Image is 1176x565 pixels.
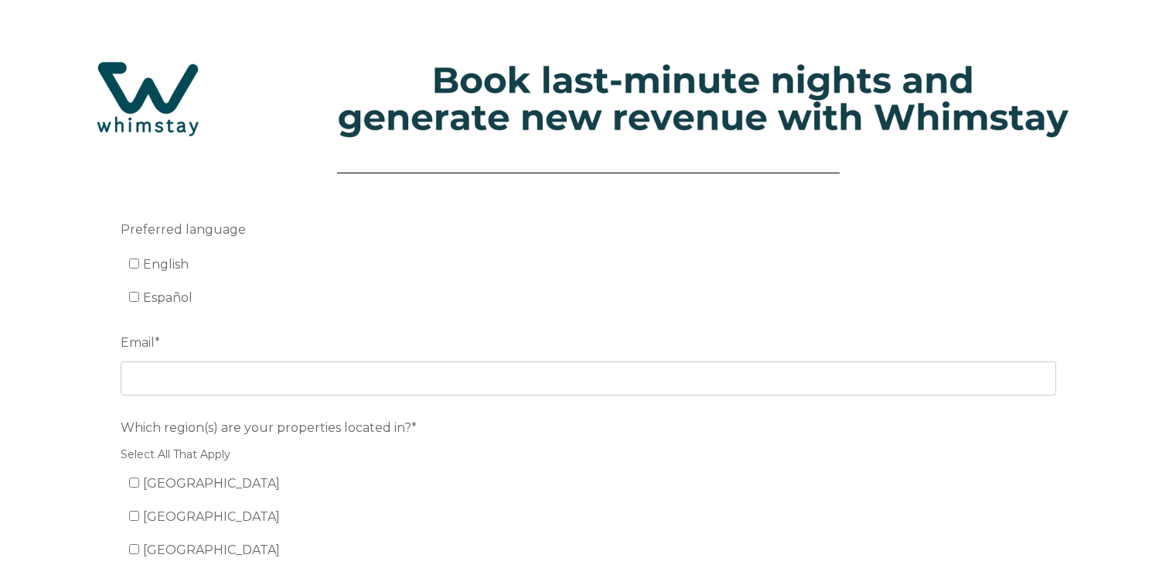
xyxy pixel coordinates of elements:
input: [GEOGRAPHIC_DATA] [129,544,139,554]
span: [GEOGRAPHIC_DATA] [143,509,280,524]
input: English [129,259,139,269]
legend: Select All That Apply [121,447,1056,463]
span: [GEOGRAPHIC_DATA] [143,543,280,557]
span: Which region(s) are your properties located in?* [121,416,417,440]
input: [GEOGRAPHIC_DATA] [129,511,139,521]
span: Preferred language [121,217,246,241]
span: Español [143,290,193,305]
input: [GEOGRAPHIC_DATA] [129,478,139,488]
input: Español [129,292,139,302]
span: [GEOGRAPHIC_DATA] [143,476,280,491]
span: Email [121,330,155,354]
img: Hubspot header for SSOB (4) [15,38,1161,159]
span: English [143,257,189,272]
